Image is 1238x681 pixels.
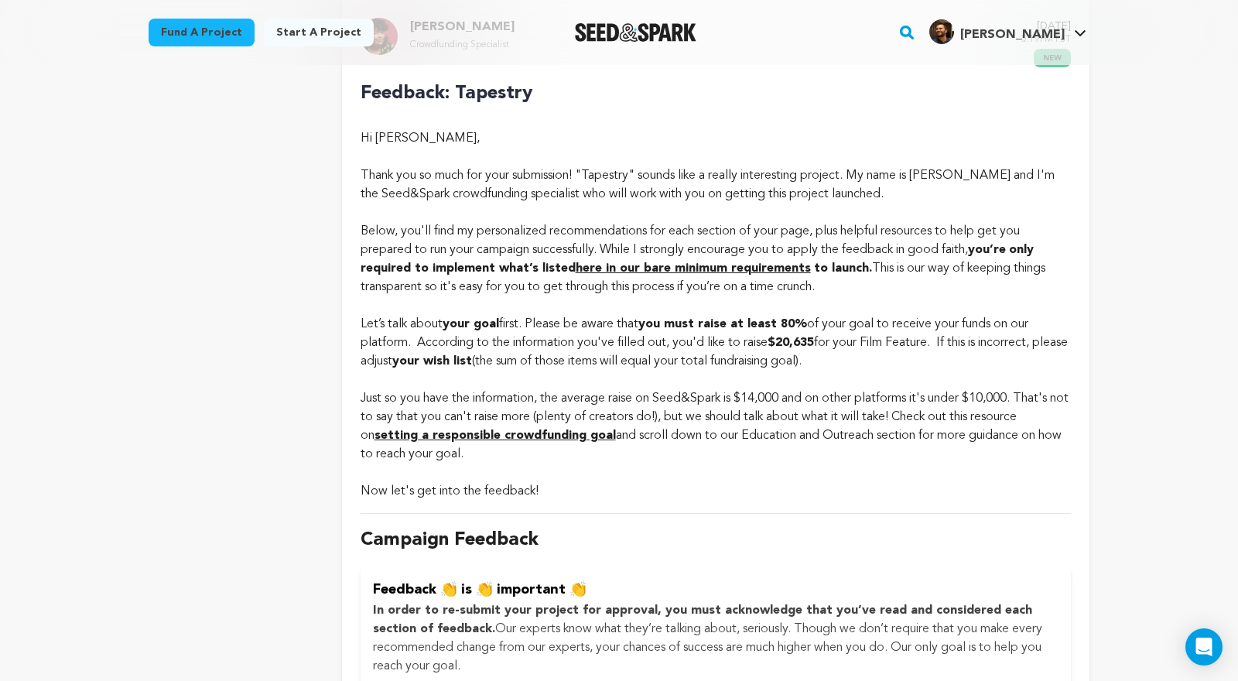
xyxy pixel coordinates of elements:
strong: your wish list [392,355,472,368]
div: Stephen M.'s Profile [929,19,1065,44]
a: setting a responsible crowdfunding goal [374,429,616,442]
p: Below, you'll find my personalized recommendations for each section of your page, plus helpful re... [361,222,1071,296]
p: Our experts know what they’re talking about, seriously. Though we don’t require that you make eve... [373,601,1058,676]
strong: $20,635 [768,337,814,349]
p: Feedback 👏 is 👏 important 👏 [373,579,1058,601]
strong: you’re [968,244,1006,256]
div: Open Intercom Messenger [1185,628,1223,666]
p: Now let's get into the feedback! [361,482,1071,501]
a: Seed&Spark Homepage [575,23,696,42]
p: Campaign Feedback [361,526,1071,554]
p: Just so you have the information, the average raise on Seed&Spark is $14,000 and on other platfor... [361,389,1071,464]
a: Fund a project [149,19,255,46]
span: [PERSON_NAME] [960,29,1065,41]
img: 63176b0d495ccc68.jpg [929,19,954,44]
a: Stephen M.'s Profile [926,16,1089,44]
span: Stephen M.'s Profile [926,16,1089,49]
p: Hi [PERSON_NAME], Thank you so much for your submission! "Tapestry" sounds like a really interest... [361,129,1071,204]
strong: to launch. [814,262,872,275]
p: Feedback: Tapestry [361,80,1071,108]
a: Start a project [264,19,374,46]
p: Let’s talk about first. Please be aware that of your goal to receive your funds on our platform. ... [361,315,1071,371]
strong: your goal [443,318,499,330]
strong: you must raise at least 80% [638,318,807,330]
span: In order to re-submit your project for approval, you must acknowledge that you’ve read and consid... [373,604,1032,635]
img: Seed&Spark Logo Dark Mode [575,23,696,42]
a: here in our bare minimum requirements [576,262,811,275]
